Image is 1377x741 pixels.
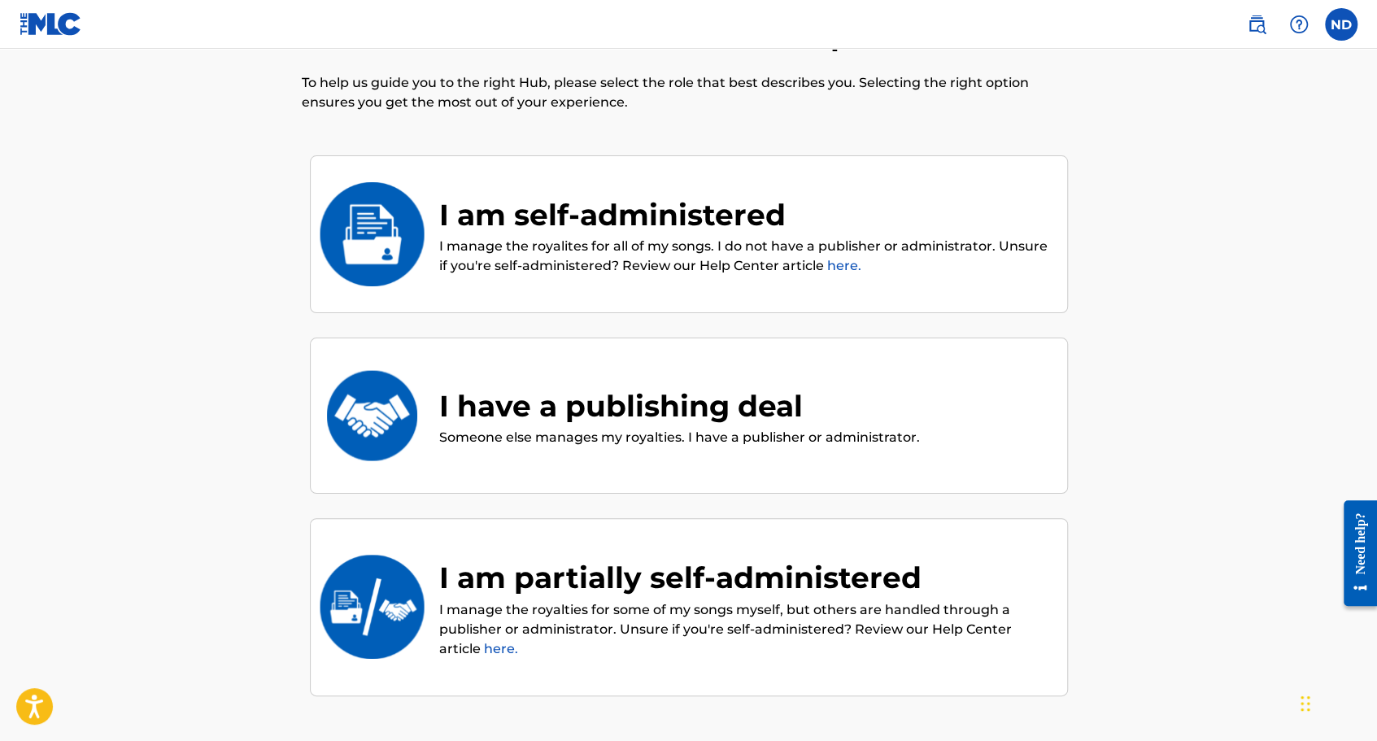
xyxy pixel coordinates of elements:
[439,428,920,447] p: Someone else manages my royalties. I have a publisher or administrator.
[1331,487,1377,618] iframe: Resource Center
[310,338,1068,494] div: I have a publishing dealI have a publishing dealSomeone else manages my royalties. I have a publi...
[1289,15,1309,34] img: help
[318,364,425,468] img: I have a publishing deal
[310,518,1068,696] div: I am partially self-administeredI am partially self-administeredI manage the royalties for some o...
[439,556,1051,599] div: I am partially self-administered
[439,384,920,428] div: I have a publishing deal
[1301,679,1310,728] div: Drag
[1283,8,1315,41] div: Help
[1240,8,1273,41] a: Public Search
[318,182,425,286] img: I am self-administered
[302,73,1076,112] p: To help us guide you to the right Hub, please select the role that best describes you. Selecting ...
[1325,8,1357,41] div: User Menu
[1296,663,1377,741] iframe: Chat Widget
[439,193,1051,237] div: I am self-administered
[1247,15,1266,34] img: search
[310,155,1068,314] div: I am self-administeredI am self-administeredI manage the royalites for all of my songs. I do not ...
[439,600,1051,659] p: I manage the royalties for some of my songs myself, but others are handled through a publisher or...
[484,641,518,656] a: here.
[439,237,1051,276] p: I manage the royalites for all of my songs. I do not have a publisher or administrator. Unsure if...
[827,258,861,273] a: here.
[20,12,82,36] img: MLC Logo
[318,555,425,659] img: I am partially self-administered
